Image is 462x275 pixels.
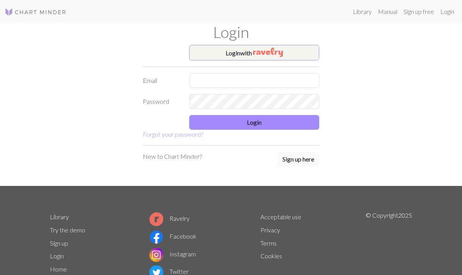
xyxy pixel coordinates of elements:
img: Facebook logo [149,230,163,244]
a: Ravelry [149,215,190,222]
button: Loginwith [189,45,319,60]
a: Forgot your password? [143,131,203,138]
button: Sign up here [277,152,319,167]
p: New to Chart Minder? [143,152,202,161]
a: Library [350,4,375,19]
a: Login [437,4,457,19]
a: Sign up free [400,4,437,19]
button: Login [189,115,319,130]
a: Library [50,213,69,220]
a: Privacy [260,226,280,234]
a: Terms [260,239,277,247]
img: Ravelry logo [149,212,163,226]
a: Facebook [149,232,197,240]
a: Instagram [149,250,196,258]
a: Cookies [260,252,282,260]
a: Home [50,265,67,273]
a: Acceptable use [260,213,301,220]
h1: Login [45,23,417,42]
label: Password [138,94,185,109]
img: Ravelry [253,48,283,57]
a: Manual [375,4,400,19]
img: Instagram logo [149,248,163,262]
a: Twitter [149,268,189,275]
a: Sign up here [277,152,319,167]
img: Logo [5,7,67,17]
a: Login [50,252,64,260]
label: Email [138,73,185,88]
a: Sign up [50,239,68,247]
a: Try the demo [50,226,85,234]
